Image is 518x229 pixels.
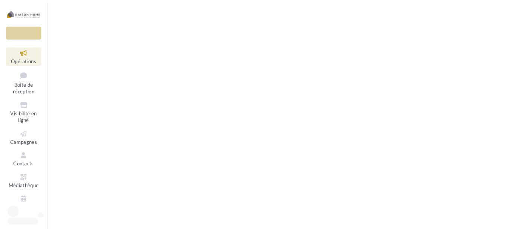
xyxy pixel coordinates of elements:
span: Opérations [11,58,36,64]
a: Calendrier [6,193,41,211]
a: Campagnes [6,128,41,147]
a: Médiathèque [6,171,41,190]
span: Visibilité en ligne [10,110,37,124]
span: Campagnes [10,139,37,145]
a: Visibilité en ligne [6,99,41,125]
a: Opérations [6,47,41,66]
span: Boîte de réception [13,82,34,95]
span: Contacts [13,160,34,166]
div: Nouvelle campagne [6,27,41,40]
span: Médiathèque [9,182,39,188]
a: Contacts [6,150,41,168]
a: Boîte de réception [6,69,41,96]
